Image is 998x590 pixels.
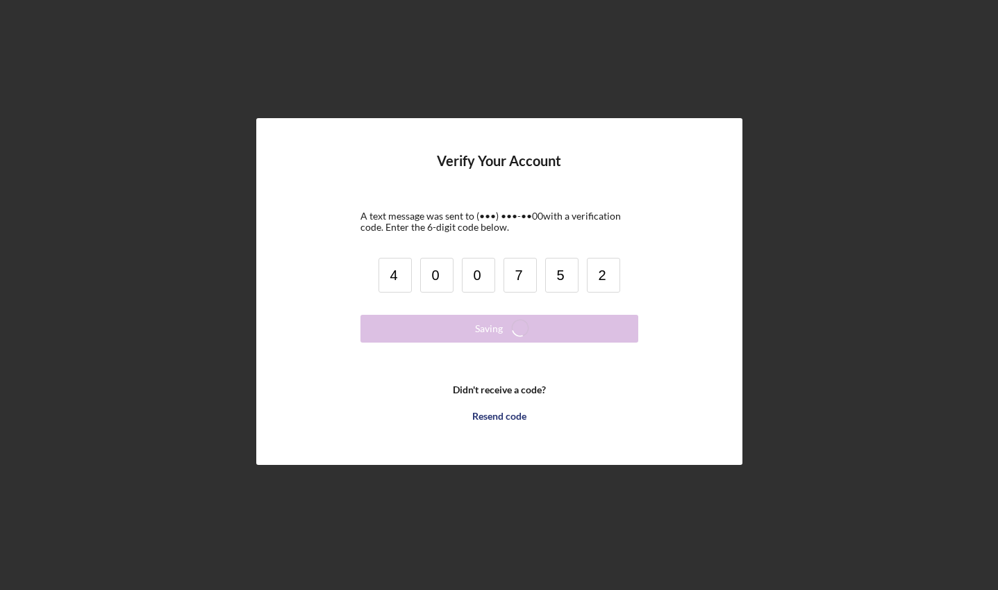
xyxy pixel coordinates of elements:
button: Saving [360,315,638,343]
b: Didn't receive a code? [453,384,546,395]
div: Saving [475,315,503,343]
div: Resend code [472,402,526,430]
button: Resend code [360,402,638,430]
h4: Verify Your Account [437,153,561,190]
div: A text message was sent to (•••) •••-•• 00 with a verification code. Enter the 6-digit code below. [360,211,638,233]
